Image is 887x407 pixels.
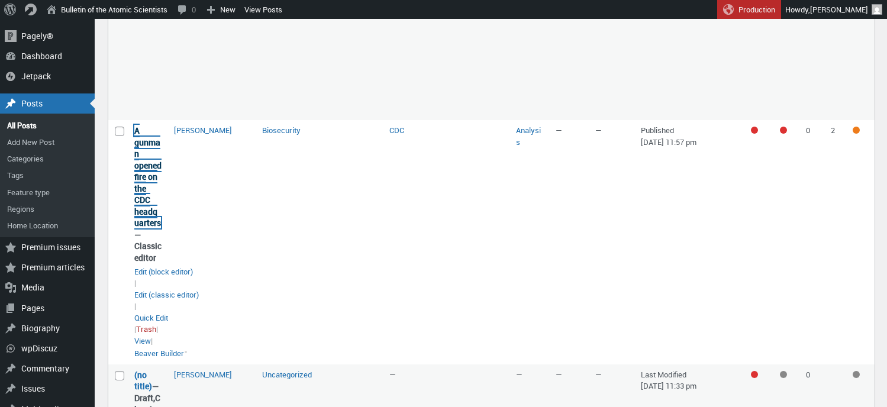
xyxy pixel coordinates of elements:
[780,371,787,378] div: Not available
[635,120,742,364] td: Published [DATE] 11:57 pm
[134,335,153,346] span: |
[810,4,868,15] span: [PERSON_NAME]
[780,127,787,134] div: Needs improvement
[595,369,602,380] span: —
[134,369,152,392] a: “(no title)” (Edit)
[174,369,232,380] a: [PERSON_NAME]
[134,289,199,312] span: |
[262,125,301,135] a: Biosecurity
[800,120,825,364] td: 0
[134,266,193,278] a: Edit “A gunman opened fire on the CDC headquarters” in the block editor
[853,127,860,134] div: Potentially non-inclusive
[853,371,860,378] div: Not available
[134,312,168,335] span: |
[389,125,404,135] a: CDC
[134,240,162,263] span: Classic editor
[134,335,151,347] a: View “A gunman opened fire on the CDC headquarters”
[595,125,602,135] span: —
[184,345,188,359] span: •
[136,324,158,334] span: |
[556,125,562,135] span: —
[556,369,562,380] span: —
[134,347,188,360] a: Beaver Builder•
[136,324,156,335] a: Move “A gunman opened fire on the CDC headquarters” to the Trash
[389,369,396,380] span: —
[516,369,522,380] span: —
[134,125,162,228] a: “A gunman opened fire on the CDC headquarters” (Edit)
[516,125,541,147] a: Analysis
[134,289,199,301] a: Edit “A gunman opened fire on the CDC headquarters” in the classic editor
[134,125,162,263] strong: —
[751,127,758,134] div: Focus keyphrase not set
[134,266,193,289] span: |
[751,371,758,378] div: Focus keyphrase not set
[825,120,850,364] td: 2
[134,392,155,403] span: Draft,
[262,369,312,380] a: Uncategorized
[134,312,168,323] button: Quick edit “A gunman opened fire on the CDC headquarters” inline
[174,125,232,135] a: [PERSON_NAME]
